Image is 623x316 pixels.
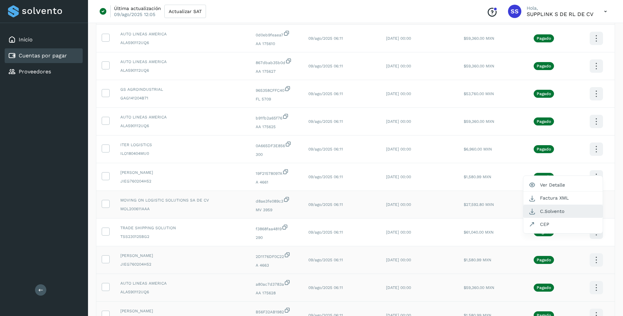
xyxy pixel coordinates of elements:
div: Cuentas por pagar [5,48,83,63]
a: Proveedores [19,68,51,75]
button: Factura XML [523,192,603,205]
button: CEP [523,218,603,231]
button: C.Solvento [523,205,603,218]
a: Inicio [19,36,33,43]
button: Ver Detalle [523,179,603,192]
a: Cuentas por pagar [19,52,67,59]
div: Inicio [5,32,83,47]
div: Proveedores [5,64,83,79]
